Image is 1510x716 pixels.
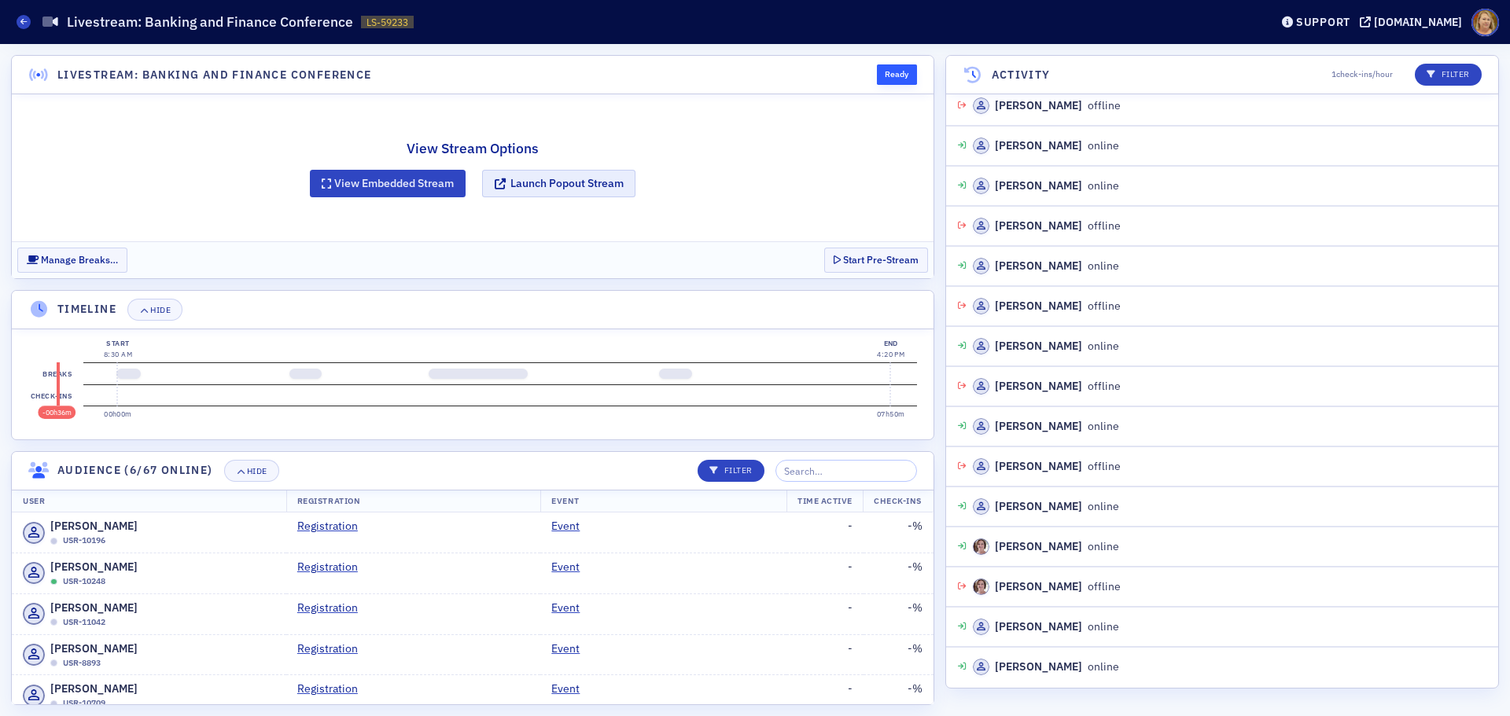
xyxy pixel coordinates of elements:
[973,418,1119,435] div: online
[297,600,370,616] a: Registration
[786,634,864,675] td: -
[995,659,1082,675] div: [PERSON_NAME]
[297,641,370,657] a: Registration
[57,301,116,318] h4: Timeline
[551,559,591,575] a: Event
[104,409,132,418] time: 00h00m
[127,299,182,321] button: Hide
[995,458,1082,475] div: [PERSON_NAME]
[286,490,541,513] th: Registration
[310,138,635,159] h2: View Stream Options
[63,534,105,547] span: USR-10196
[698,460,764,482] button: Filter
[992,67,1051,83] h4: Activity
[877,64,917,85] div: Ready
[297,681,370,697] a: Registration
[50,578,57,586] div: Online
[50,619,57,626] div: Offline
[63,697,105,710] span: USR-10709
[1296,15,1350,29] div: Support
[973,659,1119,675] div: online
[104,338,132,349] div: Start
[50,681,138,697] span: [PERSON_NAME]
[864,675,934,716] td: - %
[877,350,904,358] time: 4:20 PM
[995,418,1082,435] div: [PERSON_NAME]
[973,298,1121,314] div: offline
[995,138,1082,154] div: [PERSON_NAME]
[995,258,1082,274] div: [PERSON_NAME]
[973,97,1121,114] div: offline
[973,458,1121,475] div: offline
[50,600,138,616] span: [PERSON_NAME]
[864,634,934,675] td: - %
[67,13,353,31] h1: Livestream: Banking and Finance Conference
[310,170,466,197] button: View Embedded Stream
[786,553,864,594] td: -
[297,559,370,575] a: Registration
[973,258,1119,274] div: online
[50,659,57,666] div: Offline
[786,490,864,513] th: Time Active
[995,97,1082,114] div: [PERSON_NAME]
[995,218,1082,234] div: [PERSON_NAME]
[863,490,933,513] th: Check-Ins
[50,518,138,534] span: [PERSON_NAME]
[1374,15,1462,29] div: [DOMAIN_NAME]
[864,553,934,594] td: - %
[551,681,591,697] a: Event
[50,641,138,657] span: [PERSON_NAME]
[973,578,1121,595] div: offline
[482,170,635,197] button: Launch Popout Stream
[995,178,1082,194] div: [PERSON_NAME]
[247,467,267,475] div: Hide
[42,408,72,417] time: -00h36m
[877,338,904,349] div: End
[63,575,105,588] span: USR-10248
[150,306,171,314] div: Hide
[224,460,279,482] button: Hide
[28,385,75,407] label: Check-ins
[1471,9,1499,36] span: Profile
[50,700,57,707] div: Offline
[973,178,1119,194] div: online
[551,518,591,534] a: Event
[995,619,1082,635] div: [PERSON_NAME]
[995,578,1082,595] div: [PERSON_NAME]
[50,559,138,575] span: [PERSON_NAME]
[973,538,1119,555] div: online
[57,67,372,83] h4: Livestream: Banking and Finance Conference
[551,600,591,616] a: Event
[104,350,132,358] time: 8:30 AM
[973,338,1119,354] div: online
[973,378,1121,395] div: offline
[877,409,905,418] time: 07h50m
[995,378,1082,395] div: [PERSON_NAME]
[63,657,101,670] span: USR-8893
[973,138,1119,154] div: online
[12,490,286,513] th: User
[297,518,370,534] a: Registration
[824,248,928,272] button: Start Pre-Stream
[17,248,127,272] button: Manage Breaks…
[786,512,864,553] td: -
[786,593,864,634] td: -
[864,593,934,634] td: - %
[995,298,1082,314] div: [PERSON_NAME]
[540,490,786,513] th: Event
[551,641,591,657] a: Event
[1427,68,1470,81] p: Filter
[63,616,105,629] span: USR-11042
[57,462,213,479] h4: Audience (6/67 online)
[864,512,934,553] td: - %
[1360,17,1468,28] button: [DOMAIN_NAME]
[973,498,1119,515] div: online
[995,498,1082,515] div: [PERSON_NAME]
[775,460,917,482] input: Search…
[786,675,864,716] td: -
[50,538,57,545] div: Offline
[995,538,1082,555] div: [PERSON_NAME]
[995,338,1082,354] div: [PERSON_NAME]
[1415,64,1482,86] button: Filter
[973,619,1119,635] div: online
